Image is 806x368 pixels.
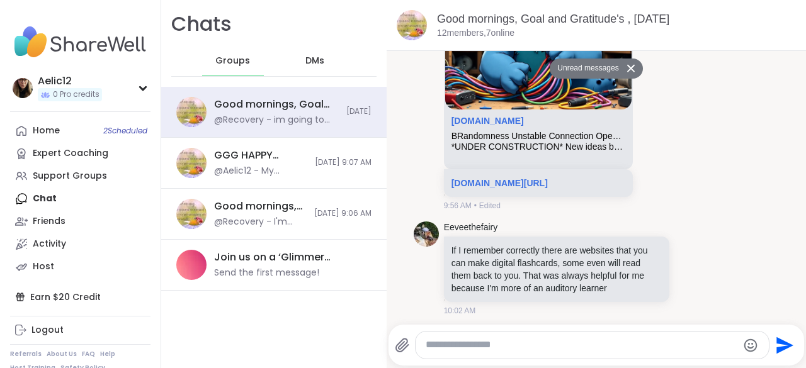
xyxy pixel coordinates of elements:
[437,13,669,25] a: Good mornings, Goal and Gratitude's , [DATE]
[176,199,207,229] img: Good mornings, goals and gratitude's, Oct 10
[215,55,250,67] span: Groups
[214,165,307,177] div: @Aelic12 - My makeup
[444,200,472,211] span: 9:56 AM
[314,208,372,219] span: [DATE] 9:06 AM
[214,250,364,264] div: Join us on a ‘Glimmer Journey', [DATE]
[451,244,662,294] p: If I remember correctly there are websites that you can make digital flashcards, some even will r...
[103,126,147,136] span: 2 Scheduled
[33,147,108,160] div: Expert Coaching
[451,116,524,126] a: Attachment
[33,238,66,250] div: Activity
[474,200,477,211] span: •
[346,106,372,117] span: [DATE]
[214,114,339,126] div: @Recovery - im going to go, thanks. not up to the stretches [DATE].
[214,199,307,213] div: Good mornings, goals and gratitude's, [DATE]
[33,125,60,137] div: Home
[82,350,95,359] a: FAQ
[743,338,758,353] button: Emoji picker
[53,89,99,100] span: 0 Pro credits
[437,27,514,40] p: 12 members, 7 online
[31,324,64,337] div: Logout
[414,221,439,247] img: https://sharewell-space-live.sfo3.digitaloceanspaces.com/user-generated/d1e65333-2a9f-4ee3-acf4-3...
[305,55,324,67] span: DMs
[33,215,65,228] div: Friends
[397,10,427,40] img: Good mornings, Goal and Gratitude's , Oct 12
[214,98,339,111] div: Good mornings, Goal and Gratitude's , [DATE]
[176,97,207,127] img: Good mornings, Goal and Gratitude's , Oct 12
[10,142,150,165] a: Expert Coaching
[10,255,150,278] a: Host
[38,74,102,88] div: Aelic12
[769,331,798,359] button: Send
[479,200,501,211] span: Edited
[10,20,150,64] img: ShareWell Nav Logo
[426,338,737,352] textarea: Type your message
[315,157,372,168] span: [DATE] 9:07 AM
[10,120,150,142] a: Home2Scheduled
[451,178,548,188] a: [DOMAIN_NAME][URL]
[10,319,150,342] a: Logout
[176,250,207,280] img: Join us on a ‘Glimmer Journey', Oct 15
[10,350,42,359] a: Referrals
[171,10,232,38] h1: Chats
[214,216,307,228] div: @Recovery - I'm going to go, thanks!
[33,260,54,273] div: Host
[451,131,625,142] div: BRandomness Unstable Connection Open Forum
[444,305,476,316] span: 10:02 AM
[10,233,150,255] a: Activity
[47,350,77,359] a: About Us
[100,350,115,359] a: Help
[176,148,207,178] img: GGG HAPPY BIRTHDAY Lynnette, Oct 11
[10,286,150,308] div: Earn $20 Credit
[13,78,33,98] img: Aelic12
[451,142,625,152] div: *UNDER CONSTRUCTION* New ideas being built. Please excuse our dust. But we're still open buzzy be...
[33,170,107,182] div: Support Groups
[214,267,319,279] div: Send the first message!
[10,165,150,187] a: Support Groups
[214,148,307,162] div: GGG HAPPY BIRTHDAY [PERSON_NAME], [DATE]
[550,59,622,79] button: Unread messages
[444,221,498,234] a: Eeveethefairy
[10,210,150,233] a: Friends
